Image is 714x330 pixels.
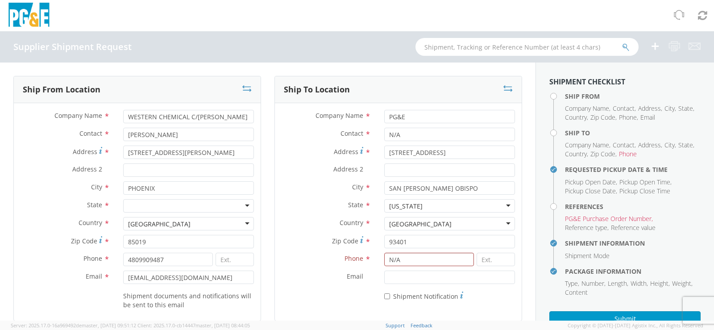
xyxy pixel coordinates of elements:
h4: Requested Pickup Date & Time [565,166,701,173]
span: PG&E Purchase Order Number [565,214,652,223]
a: Feedback [411,322,432,329]
span: Phone [83,254,102,263]
h4: References [565,203,701,210]
span: Pickup Close Time [619,187,670,195]
span: City [664,141,675,149]
span: Address [638,104,661,113]
li: , [678,104,694,113]
li: , [619,178,672,187]
li: , [565,141,610,150]
li: , [678,141,694,150]
span: Country [340,218,363,227]
button: Submit [549,311,701,326]
li: , [608,279,628,288]
li: , [664,104,676,113]
li: , [581,279,606,288]
li: , [672,279,693,288]
input: Ext. [216,253,254,266]
li: , [613,104,636,113]
li: , [590,113,617,122]
span: City [352,183,363,191]
span: Contact [613,104,635,113]
span: Company Name [565,141,609,149]
li: , [565,150,588,159]
div: [GEOGRAPHIC_DATA] [128,220,191,229]
span: State [678,141,693,149]
h4: Ship To [565,129,701,136]
span: Pickup Open Time [619,178,670,186]
span: Reference type [565,223,607,232]
span: Client: 2025.17.0-cb14447 [137,322,250,329]
span: Phone [619,113,637,121]
span: Zip Code [590,113,615,121]
span: Zip Code [590,150,615,158]
li: , [565,214,653,223]
span: Phone [619,150,637,158]
input: Ext. [477,253,515,266]
li: , [631,279,648,288]
span: Pickup Close Date [565,187,616,195]
span: Contact [340,129,363,138]
span: State [87,201,102,209]
span: Country [79,218,102,227]
span: Address [334,147,358,156]
span: City [91,183,102,191]
li: , [638,141,662,150]
span: Address 2 [333,165,363,173]
label: Shipment documents and notifications will be sent to this email [123,290,254,309]
li: , [638,104,662,113]
li: , [565,187,617,196]
span: Reference value [611,223,656,232]
span: master, [DATE] 08:44:05 [195,322,250,329]
li: , [565,223,609,232]
li: , [619,113,638,122]
li: , [565,279,579,288]
li: , [565,178,617,187]
span: State [678,104,693,113]
li: , [565,104,610,113]
h4: Package Information [565,268,701,275]
span: Copyright © [DATE]-[DATE] Agistix Inc., All Rights Reserved [568,322,703,329]
li: , [613,141,636,150]
li: , [590,150,617,159]
span: Width [631,279,647,288]
span: Contact [613,141,635,149]
a: Support [386,322,405,329]
li: , [664,141,676,150]
span: Email [86,272,102,280]
img: pge-logo-06675f144f4cfa6a6814.png [7,3,51,29]
span: Email [640,113,655,121]
span: Address [73,147,97,156]
span: Zip Code [332,237,358,245]
strong: Shipment Checklist [549,77,625,87]
span: Pickup Open Date [565,178,616,186]
span: Length [608,279,627,288]
li: , [565,113,588,122]
span: City [664,104,675,113]
span: Height [650,279,668,288]
span: Email [347,272,363,280]
h3: Ship To Location [284,85,350,94]
span: Weight [672,279,691,288]
li: , [650,279,670,288]
h4: Shipment Information [565,240,701,246]
span: Zip Code [71,237,97,245]
div: [US_STATE] [389,202,423,211]
h4: Ship From [565,93,701,100]
input: Shipment Notification [384,293,390,299]
span: master, [DATE] 09:51:12 [82,322,136,329]
span: Address [638,141,661,149]
span: Company Name [315,111,363,120]
span: Type [565,279,578,288]
div: [GEOGRAPHIC_DATA] [389,220,452,229]
span: Company Name [54,111,102,120]
input: Shipment, Tracking or Reference Number (at least 4 chars) [415,38,639,56]
label: Shipment Notification [384,290,463,301]
span: Company Name [565,104,609,113]
h4: Supplier Shipment Request [13,42,132,52]
span: Phone [345,254,363,263]
span: Server: 2025.17.0-16a969492de [11,322,136,329]
span: Shipment Mode [565,251,610,260]
span: Number [581,279,604,288]
span: Content [565,288,588,297]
